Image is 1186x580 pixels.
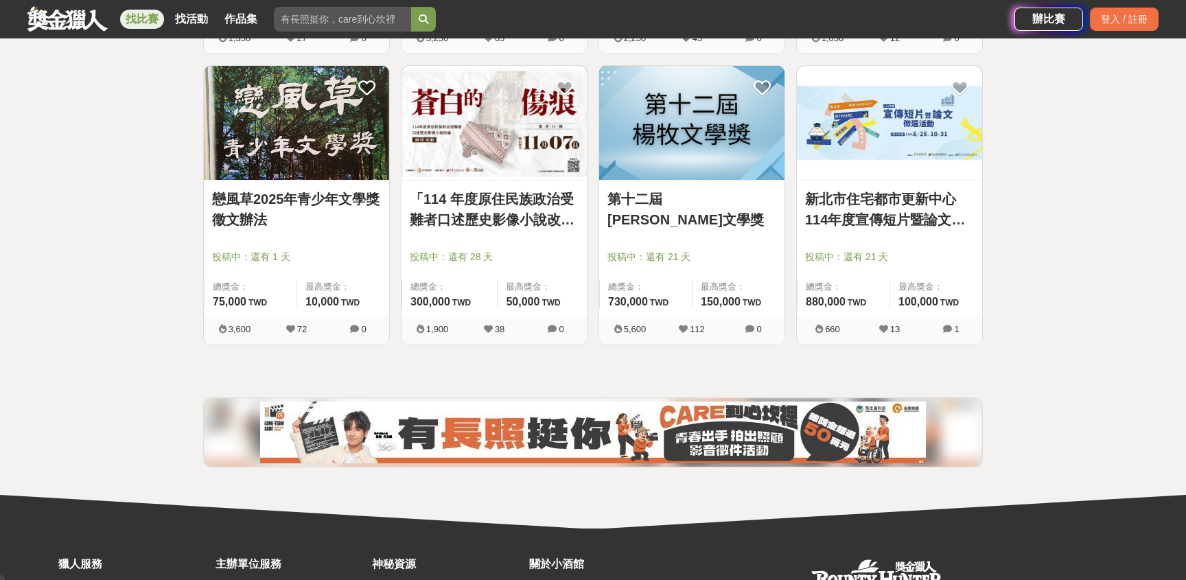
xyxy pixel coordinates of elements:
input: 有長照挺你，care到心坎裡！青春出手，拍出照顧 影音徵件活動 [274,7,411,32]
span: 12 [890,33,900,43]
span: 1,050 [822,33,844,43]
a: 作品集 [219,10,263,29]
span: 0 [361,324,366,334]
span: TWD [743,298,761,308]
span: 72 [297,324,307,334]
span: 1 [954,324,959,334]
span: 112 [690,324,705,334]
span: 13 [890,324,900,334]
span: 1,350 [229,33,251,43]
span: 100,000 [898,296,938,308]
span: TWD [940,298,959,308]
span: 0 [361,33,366,43]
span: 3,250 [426,33,449,43]
span: 1,900 [426,324,449,334]
span: 27 [297,33,307,43]
span: 總獎金： [806,280,881,294]
span: 0 [756,33,761,43]
span: 總獎金： [410,280,489,294]
a: 「114 年度原住民族政治受難者口述歷史影像小說改編」徵件活動 [410,189,579,230]
span: 5,600 [624,324,647,334]
div: 獵人服務 [58,556,209,572]
span: 50,000 [506,296,539,308]
span: 0 [559,324,563,334]
span: 300,000 [410,296,450,308]
span: TWD [248,298,267,308]
span: 投稿中：還有 21 天 [607,250,776,264]
span: 投稿中：還有 28 天 [410,250,579,264]
span: 45 [693,33,702,43]
span: 660 [825,324,840,334]
div: 關於小酒館 [529,556,679,572]
a: 第十二屆[PERSON_NAME]文學獎 [607,189,776,230]
span: TWD [848,298,866,308]
span: TWD [452,298,471,308]
span: TWD [341,298,360,308]
div: 主辦單位服務 [216,556,366,572]
span: 150,000 [701,296,741,308]
span: TWD [542,298,560,308]
span: 65 [495,33,504,43]
span: 75,000 [213,296,246,308]
span: 0 [756,324,761,334]
a: 找活動 [170,10,213,29]
span: 投稿中：還有 1 天 [212,250,381,264]
span: 38 [495,324,504,334]
span: 880,000 [806,296,846,308]
span: 最高獎金： [305,280,381,294]
img: Cover Image [797,66,982,181]
a: 找比賽 [120,10,164,29]
span: 730,000 [608,296,648,308]
span: 總獎金： [608,280,684,294]
span: 3,600 [229,324,251,334]
img: 0454c82e-88f2-4dcc-9ff1-cb041c249df3.jpg [260,402,926,463]
a: 戀風草2025年青少年文學獎徵文辦法 [212,189,381,230]
img: Cover Image [599,66,784,181]
span: 2,250 [624,33,647,43]
span: 10,000 [305,296,339,308]
span: 最高獎金： [506,280,579,294]
span: 總獎金： [213,280,288,294]
span: 0 [559,33,563,43]
span: 投稿中：還有 21 天 [805,250,974,264]
span: 最高獎金： [898,280,974,294]
a: 辦比賽 [1014,8,1083,31]
a: 新北市住宅都市更新中心 114年度宣傳短片暨論文徵選活動 [805,189,974,230]
div: 神秘資源 [372,556,522,572]
img: Cover Image [204,66,389,181]
img: Cover Image [402,66,587,181]
span: 0 [954,33,959,43]
span: 最高獎金： [701,280,776,294]
span: TWD [650,298,668,308]
div: 登入 / 註冊 [1090,8,1159,31]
